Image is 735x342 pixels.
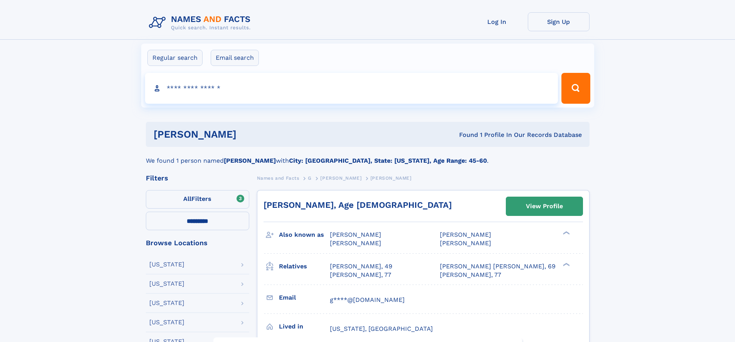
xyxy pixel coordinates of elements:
div: ❯ [561,262,570,267]
b: City: [GEOGRAPHIC_DATA], State: [US_STATE], Age Range: 45-60 [289,157,487,164]
div: Filters [146,175,249,182]
a: [PERSON_NAME], 77 [440,271,501,279]
label: Email search [211,50,259,66]
h3: Relatives [279,260,330,273]
a: [PERSON_NAME] [320,173,362,183]
a: Sign Up [528,12,590,31]
div: Found 1 Profile In Our Records Database [348,131,582,139]
label: Regular search [147,50,203,66]
span: [PERSON_NAME] [320,175,362,181]
span: [PERSON_NAME] [440,239,491,247]
a: Names and Facts [257,173,299,183]
a: [PERSON_NAME] [PERSON_NAME], 69 [440,262,556,271]
div: ❯ [561,231,570,236]
div: Browse Locations [146,239,249,246]
a: [PERSON_NAME], 77 [330,271,391,279]
div: We found 1 person named with . [146,147,590,165]
span: All [183,195,191,202]
span: G [308,175,312,181]
div: [US_STATE] [149,300,184,306]
div: [US_STATE] [149,319,184,325]
h3: Also known as [279,228,330,241]
a: G [308,173,312,183]
label: Filters [146,190,249,209]
b: [PERSON_NAME] [224,157,276,164]
h1: [PERSON_NAME] [154,130,348,139]
input: search input [145,73,558,104]
div: View Profile [526,197,563,215]
span: [PERSON_NAME] [440,231,491,238]
div: [US_STATE] [149,261,184,268]
span: [PERSON_NAME] [370,175,412,181]
h3: Email [279,291,330,304]
a: View Profile [506,197,583,216]
a: [PERSON_NAME], 49 [330,262,392,271]
span: [PERSON_NAME] [330,239,381,247]
h3: Lived in [279,320,330,333]
a: Log In [466,12,528,31]
button: Search Button [561,73,590,104]
img: Logo Names and Facts [146,12,257,33]
a: [PERSON_NAME], Age [DEMOGRAPHIC_DATA] [264,200,452,210]
span: [PERSON_NAME] [330,231,381,238]
div: [US_STATE] [149,281,184,287]
span: [US_STATE], [GEOGRAPHIC_DATA] [330,325,433,332]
